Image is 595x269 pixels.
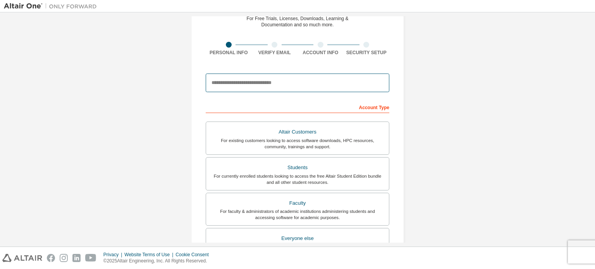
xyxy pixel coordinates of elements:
p: © 2025 Altair Engineering, Inc. All Rights Reserved. [103,258,213,264]
div: Students [211,162,384,173]
div: Account Info [297,50,344,56]
div: Privacy [103,252,124,258]
img: altair_logo.svg [2,254,42,262]
div: For faculty & administrators of academic institutions administering students and accessing softwa... [211,208,384,221]
div: Website Terms of Use [124,252,175,258]
div: Personal Info [206,50,252,56]
div: For Free Trials, Licenses, Downloads, Learning & Documentation and so much more. [247,15,349,28]
img: youtube.svg [85,254,96,262]
div: Verify Email [252,50,298,56]
img: Altair One [4,2,101,10]
div: Faculty [211,198,384,209]
div: For existing customers looking to access software downloads, HPC resources, community, trainings ... [211,137,384,150]
div: Security Setup [344,50,390,56]
div: Account Type [206,101,389,113]
div: Cookie Consent [175,252,213,258]
img: facebook.svg [47,254,55,262]
div: Altair Customers [211,127,384,137]
div: Everyone else [211,233,384,244]
img: linkedin.svg [72,254,81,262]
img: instagram.svg [60,254,68,262]
div: For currently enrolled students looking to access the free Altair Student Edition bundle and all ... [211,173,384,185]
